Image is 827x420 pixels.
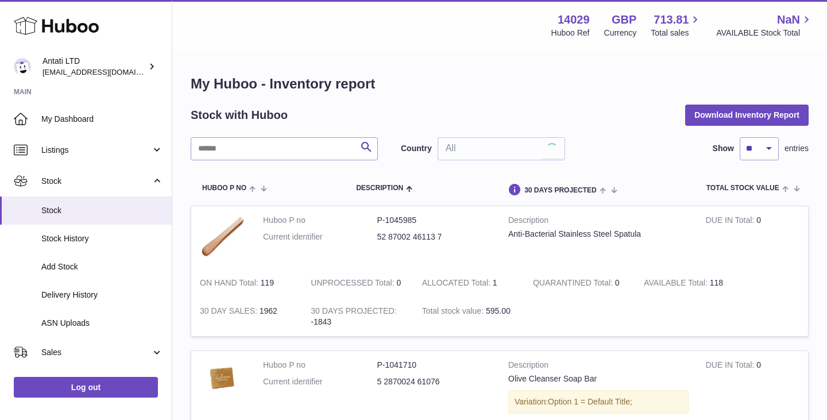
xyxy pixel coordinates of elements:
[191,269,302,297] td: 119
[777,12,800,28] span: NaN
[200,278,261,290] strong: ON HAND Total
[14,58,31,75] img: toufic@antatiskin.com
[302,269,413,297] td: 0
[413,269,524,297] td: 1
[785,143,809,154] span: entries
[377,215,492,226] dd: P-1045985
[41,347,151,358] span: Sales
[713,143,734,154] label: Show
[263,376,377,387] dt: Current identifier
[685,105,809,125] button: Download Inventory Report
[41,318,163,329] span: ASN Uploads
[486,306,511,315] span: 595.00
[651,12,702,38] a: 713.81 Total sales
[200,215,246,258] img: product image
[558,12,590,28] strong: 14029
[302,297,413,336] td: -1843
[716,28,813,38] span: AVAILABLE Stock Total
[644,278,709,290] strong: AVAILABLE Total
[200,306,260,318] strong: 30 DAY SALES
[508,229,689,240] div: Anti-Bacterial Stainless Steel Spatula
[14,377,158,398] a: Log out
[191,75,809,93] h1: My Huboo - Inventory report
[41,145,151,156] span: Listings
[42,56,146,78] div: Antati LTD
[263,232,377,242] dt: Current identifier
[533,278,615,290] strong: QUARANTINED Total
[524,187,597,194] span: 30 DAYS PROJECTED
[508,360,689,373] strong: Description
[311,306,396,318] strong: 30 DAYS PROJECTED
[615,278,620,287] span: 0
[191,297,302,336] td: 1962
[41,205,163,216] span: Stock
[41,176,151,187] span: Stock
[41,290,163,300] span: Delivery History
[191,107,288,123] h2: Stock with Huboo
[42,67,169,76] span: [EMAIL_ADDRESS][DOMAIN_NAME]
[202,184,246,192] span: Huboo P no
[356,184,403,192] span: Description
[377,376,492,387] dd: 5 2870024 61076
[263,360,377,371] dt: Huboo P no
[200,360,246,398] img: product image
[508,373,689,384] div: Olive Cleanser Soap Bar
[41,261,163,272] span: Add Stock
[311,278,396,290] strong: UNPROCESSED Total
[422,278,493,290] strong: ALLOCATED Total
[263,215,377,226] dt: Huboo P no
[604,28,637,38] div: Currency
[697,206,808,269] td: 0
[706,360,756,372] strong: DUE IN Total
[377,232,492,242] dd: 52 87002 46113 7
[706,184,779,192] span: Total stock value
[422,306,486,318] strong: Total stock value
[401,143,432,154] label: Country
[551,28,590,38] div: Huboo Ref
[508,390,689,414] div: Variation:
[706,215,756,228] strong: DUE IN Total
[377,360,492,371] dd: P-1041710
[651,28,702,38] span: Total sales
[635,269,746,297] td: 118
[716,12,813,38] a: NaN AVAILABLE Stock Total
[41,233,163,244] span: Stock History
[612,12,636,28] strong: GBP
[41,114,163,125] span: My Dashboard
[548,397,632,406] span: Option 1 = Default Title;
[508,215,689,229] strong: Description
[654,12,689,28] span: 713.81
